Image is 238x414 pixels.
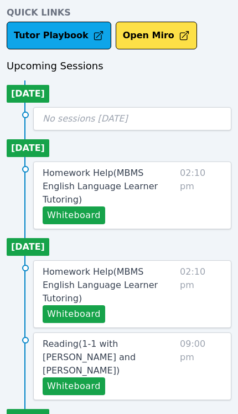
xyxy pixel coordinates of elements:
[116,22,197,49] button: Open Miro
[43,305,105,323] button: Whiteboard
[43,339,136,376] span: Reading ( 1-1 with [PERSON_NAME] and [PERSON_NAME] )
[43,266,158,304] span: Homework Help ( MBMS English Language Learner Tutoring )
[43,168,158,205] span: Homework Help ( MBMS English Language Learner Tutoring )
[180,166,222,224] span: 02:10 pm
[43,166,175,206] a: Homework Help(MBMS English Language Learner Tutoring)
[43,206,105,224] button: Whiteboard
[180,337,222,395] span: 09:00 pm
[43,265,175,305] a: Homework Help(MBMS English Language Learner Tutoring)
[7,6,231,19] h4: Quick Links
[7,58,231,74] h3: Upcoming Sessions
[7,238,49,256] li: [DATE]
[43,113,128,124] span: No sessions [DATE]
[180,265,222,323] span: 02:10 pm
[43,337,175,377] a: Reading(1-1 with [PERSON_NAME] and [PERSON_NAME])
[43,377,105,395] button: Whiteboard
[7,139,49,157] li: [DATE]
[7,22,111,49] a: Tutor Playbook
[7,85,49,103] li: [DATE]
